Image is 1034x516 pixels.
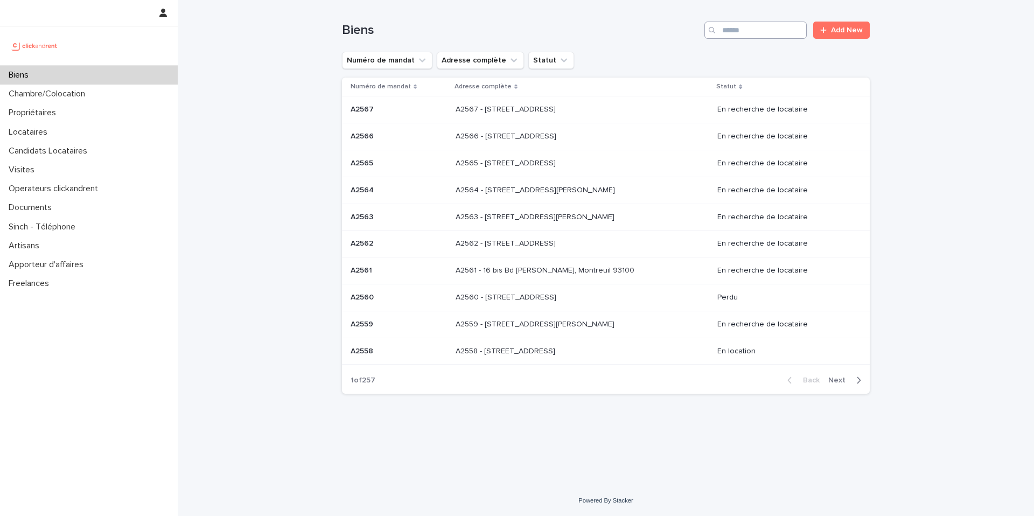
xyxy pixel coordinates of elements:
p: A2559 [351,318,375,329]
tr: A2566A2566 A2566 - [STREET_ADDRESS]A2566 - [STREET_ADDRESS] En recherche de locataire [342,123,870,150]
p: En recherche de locataire [717,266,853,275]
span: Add New [831,26,863,34]
tr: A2562A2562 A2562 - [STREET_ADDRESS]A2562 - [STREET_ADDRESS] En recherche de locataire [342,231,870,257]
p: Locataires [4,127,56,137]
span: Next [828,376,852,384]
p: Visites [4,165,43,175]
p: A2561 [351,264,374,275]
p: A2566 [351,130,376,141]
p: Statut [716,81,736,93]
p: A2567 [351,103,376,114]
p: Freelances [4,278,58,289]
tr: A2565A2565 A2565 - [STREET_ADDRESS]A2565 - [STREET_ADDRESS] En recherche de locataire [342,150,870,177]
p: A2565 - [STREET_ADDRESS] [456,157,558,168]
p: A2562 - [STREET_ADDRESS] [456,237,558,248]
button: Statut [528,52,574,69]
tr: A2563A2563 A2563 - [STREET_ADDRESS][PERSON_NAME]A2563 - [STREET_ADDRESS][PERSON_NAME] En recherch... [342,204,870,231]
p: Adresse complète [455,81,512,93]
p: En location [717,347,853,356]
p: A2565 [351,157,375,168]
button: Numéro de mandat [342,52,432,69]
tr: A2561A2561 A2561 - 16 bis Bd [PERSON_NAME], Montreuil 93100A2561 - 16 bis Bd [PERSON_NAME], Montr... [342,257,870,284]
p: Sinch - Téléphone [4,222,84,232]
p: A2558 [351,345,375,356]
p: En recherche de locataire [717,132,853,141]
input: Search [704,22,807,39]
p: 1 of 257 [342,367,384,394]
p: A2563 [351,211,375,222]
img: UCB0brd3T0yccxBKYDjQ [9,35,61,57]
p: En recherche de locataire [717,239,853,248]
p: Perdu [717,293,853,302]
p: A2566 - [STREET_ADDRESS] [456,130,558,141]
button: Adresse complète [437,52,524,69]
p: Documents [4,203,60,213]
p: A2560 - [STREET_ADDRESS] [456,291,558,302]
span: Back [797,376,820,384]
p: A2562 [351,237,375,248]
p: A2564 - [STREET_ADDRESS][PERSON_NAME] [456,184,617,195]
p: En recherche de locataire [717,105,853,114]
p: A2558 - [STREET_ADDRESS] [456,345,557,356]
p: Propriétaires [4,108,65,118]
p: En recherche de locataire [717,159,853,168]
p: Biens [4,70,37,80]
p: A2567 - [STREET_ADDRESS] [456,103,558,114]
button: Back [779,375,824,385]
p: A2560 [351,291,376,302]
p: A2559 - [STREET_ADDRESS][PERSON_NAME] [456,318,617,329]
button: Next [824,375,870,385]
p: Numéro de mandat [351,81,411,93]
p: A2564 [351,184,376,195]
tr: A2558A2558 A2558 - [STREET_ADDRESS]A2558 - [STREET_ADDRESS] En location [342,338,870,365]
p: Chambre/Colocation [4,89,94,99]
p: Apporteur d'affaires [4,260,92,270]
tr: A2560A2560 A2560 - [STREET_ADDRESS]A2560 - [STREET_ADDRESS] Perdu [342,284,870,311]
p: A2563 - 781 Avenue de Monsieur Teste, Montpellier 34070 [456,211,617,222]
tr: A2564A2564 A2564 - [STREET_ADDRESS][PERSON_NAME]A2564 - [STREET_ADDRESS][PERSON_NAME] En recherch... [342,177,870,204]
p: Candidats Locataires [4,146,96,156]
tr: A2559A2559 A2559 - [STREET_ADDRESS][PERSON_NAME]A2559 - [STREET_ADDRESS][PERSON_NAME] En recherch... [342,311,870,338]
a: Powered By Stacker [578,497,633,504]
p: A2561 - 16 bis Bd [PERSON_NAME], Montreuil 93100 [456,264,637,275]
a: Add New [813,22,870,39]
tr: A2567A2567 A2567 - [STREET_ADDRESS]A2567 - [STREET_ADDRESS] En recherche de locataire [342,96,870,123]
h1: Biens [342,23,700,38]
p: Operateurs clickandrent [4,184,107,194]
p: En recherche de locataire [717,320,853,329]
p: En recherche de locataire [717,213,853,222]
p: Artisans [4,241,48,251]
p: En recherche de locataire [717,186,853,195]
